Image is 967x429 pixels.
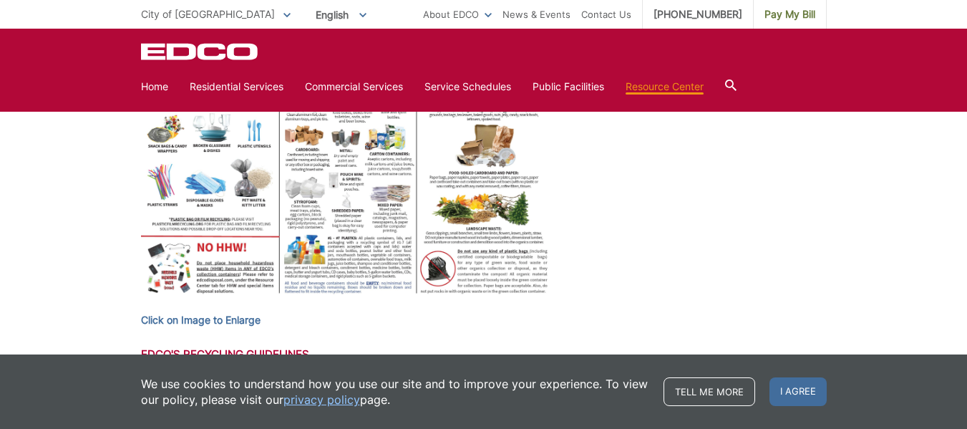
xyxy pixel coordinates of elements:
[533,79,604,95] a: Public Facilities
[423,6,492,22] a: About EDCO
[305,3,377,26] span: English
[664,377,755,406] a: Tell me more
[305,79,403,95] a: Commercial Services
[141,376,649,408] p: We use cookies to understand how you use our site and to improve your experience. To view our pol...
[283,392,360,408] a: privacy policy
[581,6,631,22] a: Contact Us
[141,8,275,20] span: City of [GEOGRAPHIC_DATA]
[141,312,261,328] a: Click on Image to Enlarge
[764,6,815,22] span: Pay My Bill
[141,348,827,361] h3: EDCO's Recycling Guidelines
[502,6,570,22] a: News & Events
[141,79,168,95] a: Home
[190,79,283,95] a: Residential Services
[626,79,704,95] a: Resource Center
[769,377,827,406] span: I agree
[141,314,261,326] strong: Click on Image to Enlarge
[424,79,511,95] a: Service Schedules
[141,43,260,60] a: EDCD logo. Return to the homepage.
